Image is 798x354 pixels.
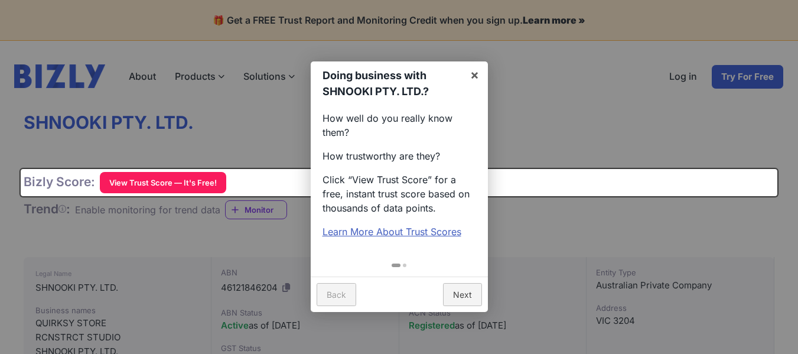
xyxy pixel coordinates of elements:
p: Click “View Trust Score” for a free, instant trust score based on thousands of data points. [323,173,476,215]
a: Back [317,283,356,306]
p: How well do you really know them? [323,111,476,139]
p: How trustworthy are they? [323,149,476,163]
a: Learn More About Trust Scores [323,226,461,238]
a: Next [443,283,482,306]
a: × [461,61,488,88]
h1: Doing business with SHNOOKI PTY. LTD.? [323,67,461,99]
